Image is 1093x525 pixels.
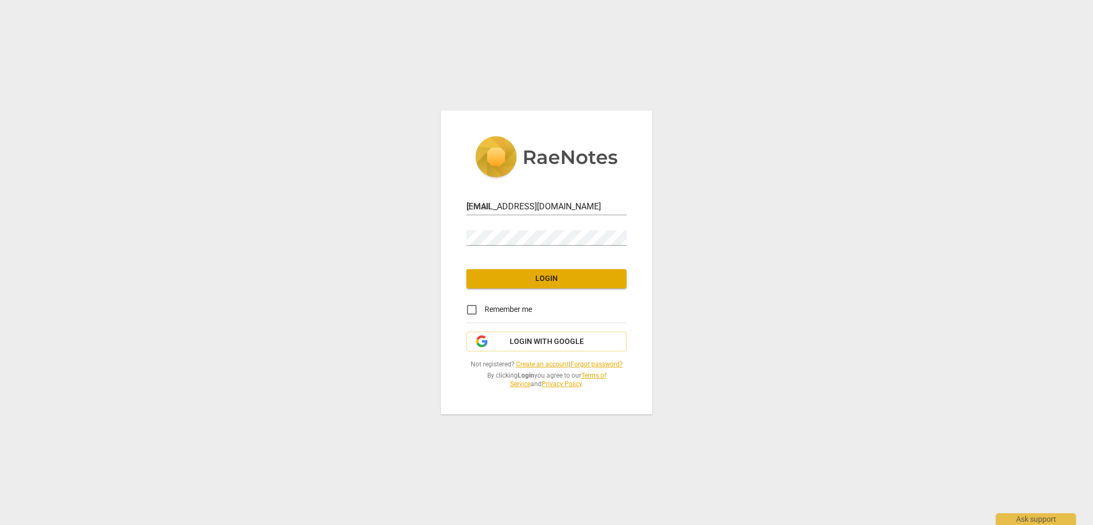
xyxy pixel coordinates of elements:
[466,371,627,389] span: By clicking you agree to our and .
[510,336,584,347] span: Login with Google
[466,269,627,288] button: Login
[475,136,618,180] img: 5ac2273c67554f335776073100b6d88f.svg
[466,332,627,352] button: Login with Google
[518,372,534,379] b: Login
[485,304,532,315] span: Remember me
[475,273,618,284] span: Login
[571,361,623,368] a: Forgot password?
[466,360,627,369] span: Not registered? |
[542,380,582,388] a: Privacy Policy
[510,372,606,388] a: Terms of Service
[996,513,1076,525] div: Ask support
[516,361,569,368] a: Create an account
